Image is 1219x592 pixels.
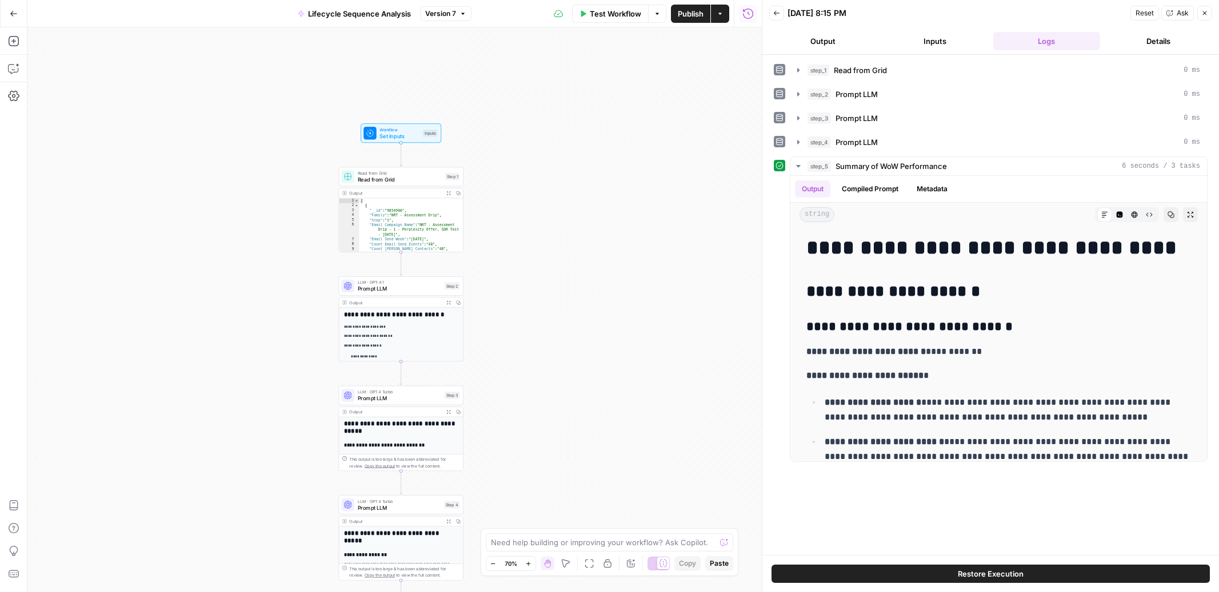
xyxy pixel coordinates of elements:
[1184,113,1200,123] span: 0 ms
[400,362,402,385] g: Edge from step_2 to step_3
[808,88,831,100] span: step_2
[339,198,359,203] div: 1
[678,8,704,19] span: Publish
[836,160,947,172] span: Summary of WoW Performance
[349,518,441,524] div: Output
[772,565,1210,583] button: Restore Execution
[444,501,459,509] div: Step 4
[445,173,459,180] div: Step 1
[420,6,471,21] button: Version 7
[339,208,359,212] div: 3
[993,32,1101,50] button: Logs
[769,32,877,50] button: Output
[365,464,395,468] span: Copy the output
[308,8,411,19] span: Lifecycle Sequence Analysis
[339,223,359,237] div: 6
[808,65,829,76] span: step_1
[349,409,441,415] div: Output
[445,283,460,290] div: Step 2
[400,471,402,494] g: Edge from step_3 to step_4
[590,8,641,19] span: Test Workflow
[790,61,1207,79] button: 0 ms
[379,126,419,132] span: Workflow
[339,251,359,256] div: 10
[800,207,834,222] span: string
[400,252,402,276] g: Edge from step_1 to step_2
[1122,161,1200,171] span: 6 seconds / 3 tasks
[358,394,442,402] span: Prompt LLM
[291,5,418,23] button: Lifecycle Sequence Analysis
[790,133,1207,151] button: 0 ms
[790,109,1207,127] button: 0 ms
[339,218,359,222] div: 5
[365,573,395,577] span: Copy the output
[354,198,359,203] span: Toggle code folding, rows 1 through 142
[705,556,733,571] button: Paste
[790,157,1207,175] button: 6 seconds / 3 tasks
[358,175,442,183] span: Read from Grid
[674,556,701,571] button: Copy
[835,180,905,198] button: Compiled Prompt
[354,203,359,208] span: Toggle code folding, rows 2 through 15
[1184,65,1200,75] span: 0 ms
[1184,137,1200,147] span: 0 ms
[834,65,887,76] span: Read from Grid
[1136,8,1154,18] span: Reset
[795,180,830,198] button: Output
[1130,6,1159,21] button: Reset
[349,190,441,196] div: Output
[400,143,402,166] g: Edge from start to step_1
[358,504,441,512] span: Prompt LLM
[338,167,463,252] div: Read from GridRead from GridStep 1Output[ { "__id":"9854900", "Family":"NRT - Assessment Drip", "...
[339,203,359,208] div: 2
[1184,89,1200,99] span: 0 ms
[338,123,463,143] div: WorkflowSet InputsInputs
[910,180,954,198] button: Metadata
[836,88,878,100] span: Prompt LLM
[358,389,442,395] span: LLM · GPT 4 Turbo
[808,112,831,124] span: step_3
[710,558,729,569] span: Paste
[349,299,441,305] div: Output
[1177,8,1189,18] span: Ask
[808,136,831,148] span: step_4
[358,170,442,176] span: Read from Grid
[358,498,441,504] span: LLM · GPT 4 Turbo
[881,32,989,50] button: Inputs
[339,241,359,246] div: 8
[423,130,438,137] div: Inputs
[572,5,648,23] button: Test Workflow
[425,9,456,19] span: Version 7
[836,136,878,148] span: Prompt LLM
[790,176,1207,461] div: 6 seconds / 3 tasks
[349,566,459,579] div: This output is too large & has been abbreviated for review. to view the full content.
[339,247,359,251] div: 9
[790,85,1207,103] button: 0 ms
[1105,32,1212,50] button: Details
[836,112,878,124] span: Prompt LLM
[679,558,696,569] span: Copy
[339,237,359,241] div: 7
[671,5,710,23] button: Publish
[339,213,359,218] div: 4
[1161,6,1194,21] button: Ask
[349,456,459,469] div: This output is too large & has been abbreviated for review. to view the full content.
[958,568,1024,579] span: Restore Execution
[445,392,460,399] div: Step 3
[808,160,831,172] span: step_5
[358,285,442,293] span: Prompt LLM
[505,559,517,568] span: 70%
[358,279,442,285] span: LLM · GPT-4.1
[379,132,419,140] span: Set Inputs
